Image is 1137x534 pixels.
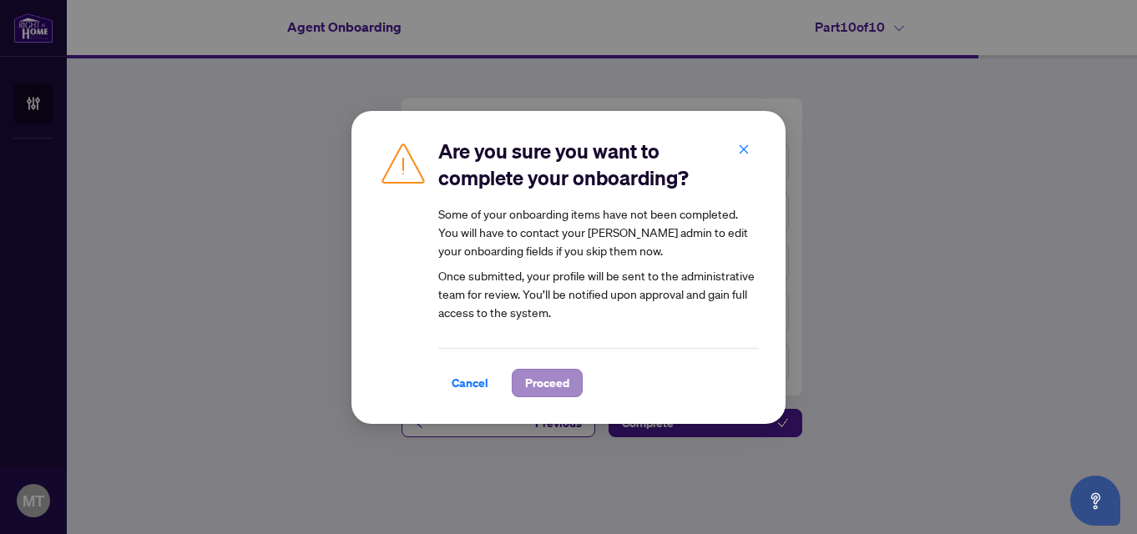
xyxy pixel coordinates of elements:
[438,204,759,259] div: Some of your onboarding items have not been completed. You will have to contact your [PERSON_NAME...
[512,369,583,397] button: Proceed
[452,370,488,396] span: Cancel
[438,369,502,397] button: Cancel
[1070,476,1120,526] button: Open asap
[738,144,750,155] span: close
[378,138,428,188] img: Caution Icon
[438,138,759,191] h2: Are you sure you want to complete your onboarding?
[525,370,569,396] span: Proceed
[438,204,759,321] article: Once submitted, your profile will be sent to the administrative team for review. You’ll be notifi...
